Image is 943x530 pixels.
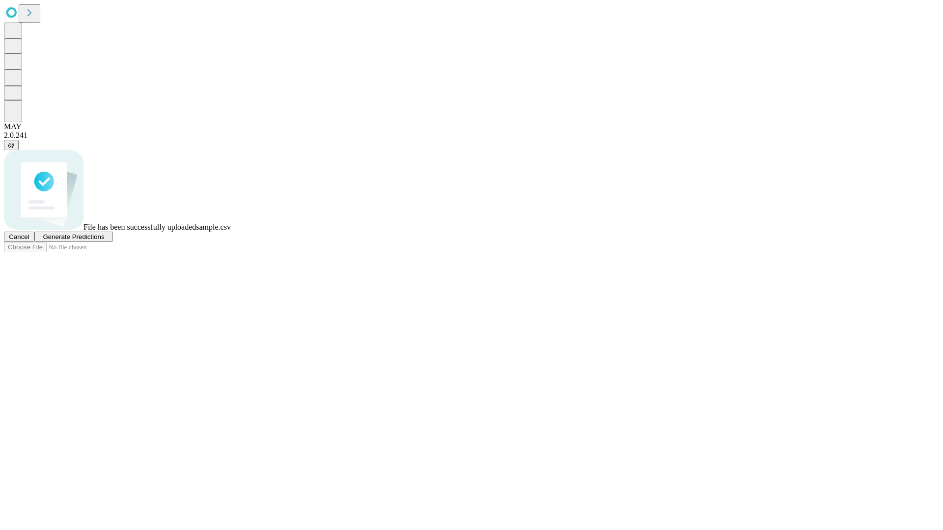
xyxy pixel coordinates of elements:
span: @ [8,141,15,149]
button: @ [4,140,19,150]
button: Cancel [4,232,34,242]
div: 2.0.241 [4,131,939,140]
div: MAY [4,122,939,131]
span: Cancel [9,233,29,240]
span: Generate Predictions [43,233,104,240]
button: Generate Predictions [34,232,113,242]
span: File has been successfully uploaded [83,223,196,231]
span: sample.csv [196,223,231,231]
